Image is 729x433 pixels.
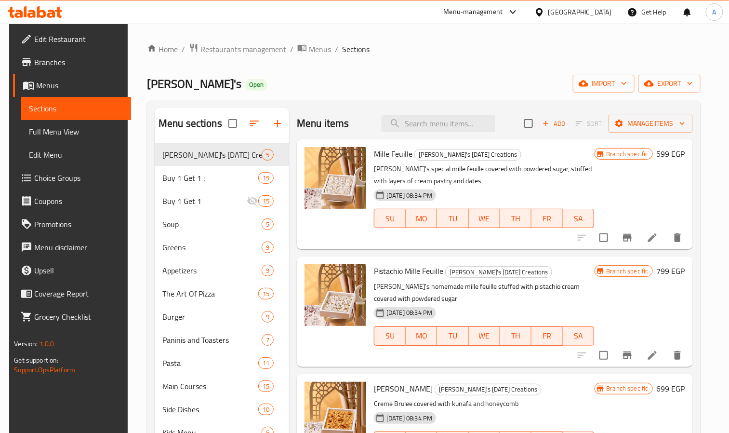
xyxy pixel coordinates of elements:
span: 15 [259,197,273,206]
div: Burger9 [155,305,289,328]
span: [DATE] 08:34 PM [383,414,436,423]
a: Home [147,43,178,55]
span: A [713,7,716,17]
div: Side Dishes [162,404,258,415]
span: Choice Groups [34,172,123,184]
a: Menu disclaimer [13,236,131,259]
h2: Menu sections [159,116,222,131]
span: 11 [259,359,273,368]
div: Pasta11 [155,352,289,375]
button: FR [531,326,563,346]
span: export [646,78,693,90]
input: search [382,115,495,132]
div: Buy 1 Get 1 [162,195,247,207]
span: Branch specific [603,384,652,393]
span: Branch specific [603,267,652,276]
span: TH [504,329,528,343]
span: Buy 1 Get 1 : [162,172,258,184]
button: TH [500,209,531,228]
div: Ted's Ramadan Creations [445,266,552,278]
span: MO [410,329,433,343]
button: delete [666,344,689,367]
span: Pistachio Mille Feuille [374,264,443,278]
div: items [262,149,274,161]
span: Select section first [570,116,609,131]
span: Coverage Report [34,288,123,299]
li: / [335,43,338,55]
span: SA [567,212,590,226]
svg: Inactive section [247,195,258,207]
nav: breadcrumb [147,43,701,55]
span: Upsell [34,265,123,276]
div: Soup5 [155,213,289,236]
div: Main Courses15 [155,375,289,398]
h6: 699 EGP [657,382,685,395]
div: items [258,195,274,207]
span: Get support on: [14,354,58,366]
div: Paninis and Toasters7 [155,328,289,352]
div: Pasta [162,357,258,369]
p: [PERSON_NAME]'s special mille feuille covered with powdered sugar, stuffed with layers of cream p... [374,163,594,187]
button: TH [500,326,531,346]
span: Select all sections [223,113,243,134]
a: Branches [13,51,131,74]
button: export [638,75,701,93]
span: 9 [262,266,273,275]
div: Appetizers9 [155,259,289,282]
div: items [262,334,274,346]
span: Grocery Checklist [34,311,123,323]
span: The Art Of Pizza [162,288,258,299]
span: Greens [162,242,262,253]
span: Branch specific [603,149,652,159]
a: Coverage Report [13,282,131,305]
span: WE [473,329,496,343]
span: Burger [162,311,262,323]
a: Menus [13,74,131,97]
span: 15 [259,289,273,298]
div: Ted's Ramadan Creations [162,149,262,161]
span: Edit Restaurant [34,33,123,45]
div: items [262,242,274,253]
span: Main Courses [162,380,258,392]
p: Creme Brulee covered with kunafa and honeycomb [374,398,594,410]
span: Select to update [594,345,614,365]
div: Soup [162,218,262,230]
span: Menus [309,43,331,55]
li: / [182,43,185,55]
span: 1.0.0 [40,338,54,350]
span: 15 [259,382,273,391]
div: Appetizers [162,265,262,276]
a: Sections [21,97,131,120]
span: Select to update [594,228,614,248]
p: [PERSON_NAME]'s homemade mille feuille stuffed with pistachio cream covered with powdered sugar [374,281,594,305]
span: 5 [262,220,273,229]
img: Mille Feuille [305,147,366,209]
div: Buy 1 Get 115 [155,189,289,213]
span: Add item [539,116,570,131]
span: 10 [259,405,273,414]
div: items [262,265,274,276]
span: Sections [29,103,123,114]
a: Grocery Checklist [13,305,131,328]
a: Promotions [13,213,131,236]
div: Buy 1 Get 1 :15 [155,166,289,189]
a: Full Menu View [21,120,131,143]
span: [PERSON_NAME]'s [DATE] Creations [446,267,552,278]
span: [PERSON_NAME]'s [DATE] Creations [162,149,262,161]
span: SU [378,329,402,343]
button: import [573,75,635,93]
span: TU [441,329,464,343]
span: TH [504,212,528,226]
div: items [258,288,274,299]
span: 15 [259,174,273,183]
button: FR [531,209,563,228]
a: Upsell [13,259,131,282]
a: Edit menu item [647,350,658,361]
div: Menu-management [444,6,503,18]
button: TU [437,326,468,346]
div: Open [245,79,267,91]
span: Coupons [34,195,123,207]
button: Add section [266,112,289,135]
